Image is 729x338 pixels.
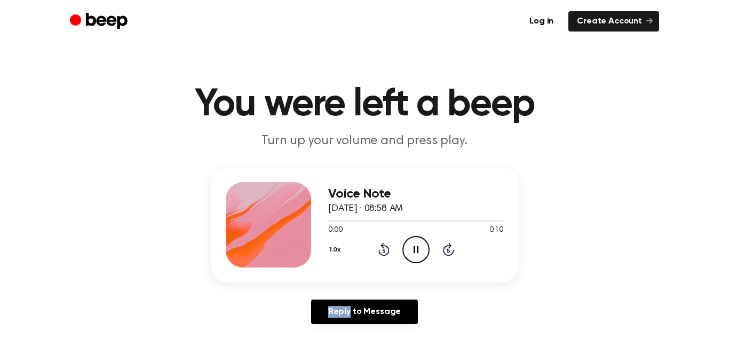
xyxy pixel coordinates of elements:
h3: Voice Note [328,187,503,201]
span: 0:00 [328,225,342,236]
a: Reply to Message [311,300,418,324]
span: 0:10 [489,225,503,236]
span: [DATE] · 08:58 AM [328,204,403,214]
a: Log in [521,11,562,32]
h1: You were left a beep [91,85,638,124]
button: 1.0x [328,241,345,259]
p: Turn up your volume and press play. [160,132,569,150]
a: Create Account [568,11,659,32]
a: Beep [70,11,130,32]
